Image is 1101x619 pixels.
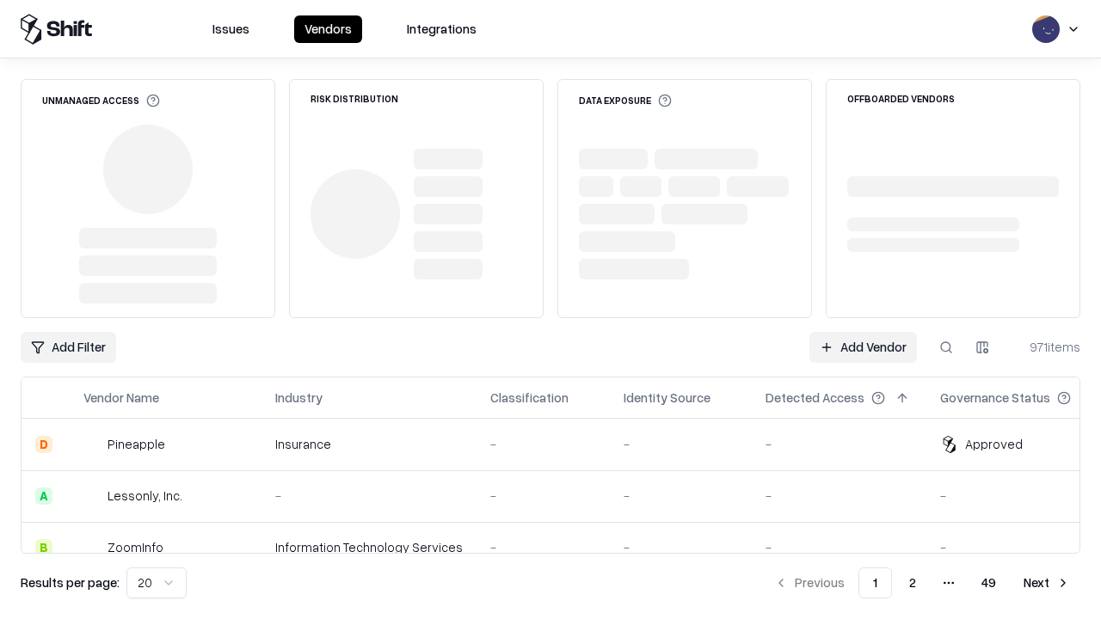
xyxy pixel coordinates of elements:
[1012,338,1080,356] div: 971 items
[83,389,159,407] div: Vendor Name
[895,567,930,598] button: 2
[275,435,463,453] div: Insurance
[108,435,165,453] div: Pineapple
[108,487,182,505] div: Lessonly, Inc.
[764,567,1080,598] nav: pagination
[624,538,738,556] div: -
[35,539,52,556] div: B
[83,436,101,453] img: Pineapple
[397,15,487,43] button: Integrations
[35,487,52,505] div: A
[35,436,52,453] div: D
[940,538,1098,556] div: -
[202,15,260,43] button: Issues
[624,389,710,407] div: Identity Source
[21,573,120,591] p: Results per page:
[83,539,101,556] img: ZoomInfo
[275,487,463,505] div: -
[766,389,864,407] div: Detected Access
[490,538,596,556] div: -
[108,538,163,556] div: ZoomInfo
[1013,567,1080,598] button: Next
[490,487,596,505] div: -
[965,435,1023,453] div: Approved
[940,389,1050,407] div: Governance Status
[490,435,596,453] div: -
[311,94,398,103] div: Risk Distribution
[21,332,116,363] button: Add Filter
[624,435,738,453] div: -
[275,538,463,556] div: Information Technology Services
[275,389,323,407] div: Industry
[490,389,569,407] div: Classification
[294,15,362,43] button: Vendors
[624,487,738,505] div: -
[847,94,955,103] div: Offboarded Vendors
[858,567,892,598] button: 1
[42,94,160,107] div: Unmanaged Access
[940,487,1098,505] div: -
[766,435,913,453] div: -
[579,94,672,107] div: Data Exposure
[766,538,913,556] div: -
[766,487,913,505] div: -
[968,567,1010,598] button: 49
[809,332,917,363] a: Add Vendor
[83,487,101,505] img: Lessonly, Inc.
